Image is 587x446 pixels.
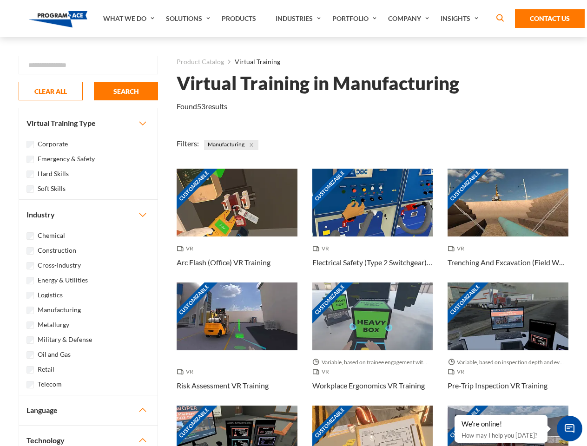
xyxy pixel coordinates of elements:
label: Oil and Gas [38,349,71,360]
label: Cross-Industry [38,260,81,270]
label: Hard Skills [38,169,69,179]
button: Virtual Training Type [19,108,158,138]
label: Logistics [38,290,63,300]
input: Hard Skills [26,171,34,178]
span: VR [448,367,468,376]
span: Variable, based on trainee engagement with exercises. [312,358,433,367]
label: Metallurgy [38,320,69,330]
h1: Virtual Training in Manufacturing [177,75,459,92]
input: Military & Defense [26,336,34,344]
li: Virtual Training [224,56,280,68]
a: Customizable Thumbnail - Pre-Trip Inspection VR Training Variable, based on inspection depth and ... [448,282,568,406]
h3: Workplace Ergonomics VR Training [312,380,425,391]
input: Manufacturing [26,307,34,314]
a: Customizable Thumbnail - Trenching And Excavation (Field Work) VR Training VR Trenching And Excav... [448,169,568,282]
label: Energy & Utilities [38,275,88,285]
input: Oil and Gas [26,351,34,359]
span: Manufacturing [204,140,258,150]
input: Energy & Utilities [26,277,34,284]
em: 53 [197,102,205,111]
h3: Trenching And Excavation (Field Work) VR Training [448,257,568,268]
h3: Electrical Safety (Type 2 Switchgear) VR Training [312,257,433,268]
button: CLEAR ALL [19,82,83,100]
span: Filters: [177,139,199,148]
h3: Arc Flash (Office) VR Training [177,257,270,268]
input: Construction [26,247,34,255]
label: Soft Skills [38,184,66,194]
label: Telecom [38,379,62,389]
span: VR [177,367,197,376]
input: Cross-Industry [26,262,34,269]
nav: breadcrumb [177,56,568,68]
input: Emergency & Safety [26,156,34,163]
a: Customizable Thumbnail - Arc Flash (Office) VR Training VR Arc Flash (Office) VR Training [177,169,297,282]
input: Chemical [26,232,34,240]
label: Military & Defense [38,334,92,345]
span: VR [177,244,197,253]
label: Construction [38,245,76,256]
label: Chemical [38,230,65,241]
label: Manufacturing [38,305,81,315]
a: Product Catalog [177,56,224,68]
input: Metallurgy [26,321,34,329]
span: Variable, based on inspection depth and event interaction. [448,358,568,367]
a: Customizable Thumbnail - Electrical Safety (Type 2 Switchgear) VR Training VR Electrical Safety (... [312,169,433,282]
button: Close [246,140,257,150]
span: Chat Widget [557,416,582,441]
button: Language [19,395,158,425]
h3: Pre-Trip Inspection VR Training [448,380,547,391]
h3: Risk Assessment VR Training [177,380,269,391]
div: We're online! [462,420,541,429]
img: Program-Ace [29,11,88,27]
input: Logistics [26,292,34,299]
label: Retail [38,364,54,374]
button: Industry [19,200,158,230]
span: VR [312,367,333,376]
span: VR [448,244,468,253]
input: Corporate [26,141,34,148]
p: How may I help you [DATE]? [462,430,541,441]
input: Soft Skills [26,185,34,193]
input: Retail [26,366,34,374]
a: Customizable Thumbnail - Risk Assessment VR Training VR Risk Assessment VR Training [177,282,297,406]
a: Contact Us [515,9,585,28]
a: Customizable Thumbnail - Workplace Ergonomics VR Training Variable, based on trainee engagement w... [312,282,433,406]
input: Telecom [26,381,34,388]
p: Found results [177,101,227,112]
label: Corporate [38,139,68,149]
label: Emergency & Safety [38,154,95,164]
span: VR [312,244,333,253]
